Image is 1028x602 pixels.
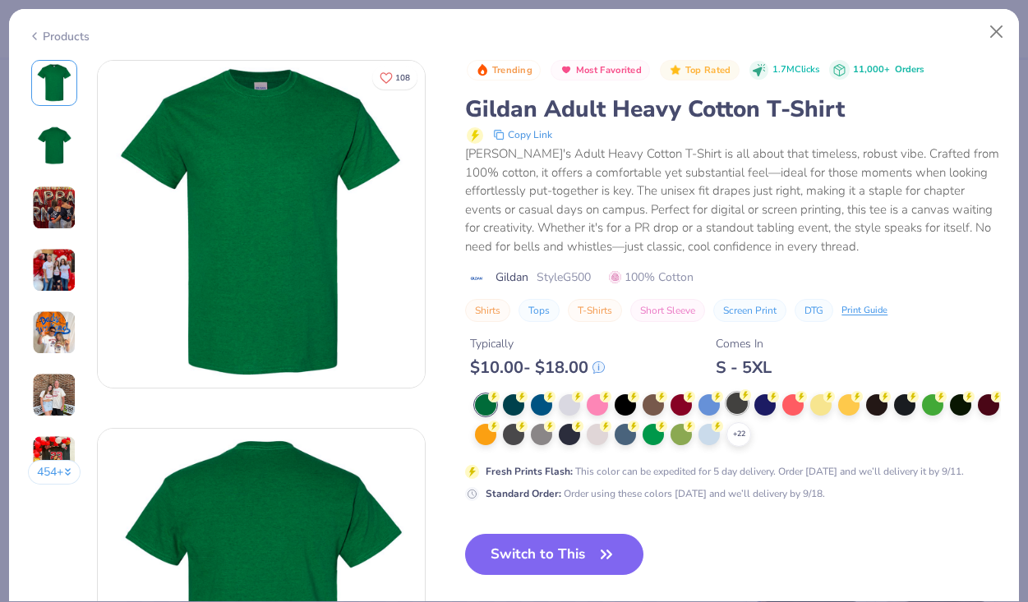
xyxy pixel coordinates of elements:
img: Back [35,126,74,165]
div: This color can be expedited for 5 day delivery. Order [DATE] and we’ll delivery it by 9/11. [486,464,964,479]
button: Badge Button [467,60,541,81]
span: 108 [395,74,410,82]
span: Most Favorited [576,66,642,75]
button: Close [981,16,1012,48]
span: Top Rated [685,66,731,75]
img: Top Rated sort [669,63,682,76]
div: $ 10.00 - $ 18.00 [470,357,605,378]
div: S - 5XL [716,357,772,378]
img: User generated content [32,435,76,480]
button: Switch to This [465,534,643,575]
div: Order using these colors [DATE] and we’ll delivery by 9/18. [486,486,825,501]
div: Gildan Adult Heavy Cotton T-Shirt [465,94,1000,125]
img: User generated content [32,310,76,355]
span: + 22 [733,429,745,440]
img: User generated content [32,248,76,292]
strong: Fresh Prints Flash : [486,465,573,478]
div: Products [28,28,90,45]
button: Short Sleeve [630,299,705,322]
img: brand logo [465,272,487,285]
img: User generated content [32,373,76,417]
button: T-Shirts [568,299,622,322]
button: Badge Button [660,60,739,81]
button: Screen Print [713,299,786,322]
button: Like [372,66,417,90]
span: Gildan [496,269,528,286]
div: Typically [470,335,605,352]
button: 454+ [28,460,81,485]
img: Most Favorited sort [560,63,573,76]
button: DTG [795,299,833,322]
img: User generated content [32,186,76,230]
div: 11,000+ [853,63,924,77]
span: 100% Cotton [609,269,694,286]
img: Trending sort [476,63,489,76]
img: Front [35,63,74,103]
span: Style G500 [537,269,591,286]
button: copy to clipboard [488,125,557,145]
div: Comes In [716,335,772,352]
img: Front [98,61,425,388]
button: Shirts [465,299,510,322]
div: Print Guide [841,304,887,318]
button: Tops [519,299,560,322]
span: Orders [895,63,924,76]
button: Badge Button [551,60,650,81]
strong: Standard Order : [486,487,561,500]
span: 1.7M Clicks [772,63,819,77]
span: Trending [492,66,532,75]
div: [PERSON_NAME]'s Adult Heavy Cotton T-Shirt is all about that timeless, robust vibe. Crafted from ... [465,145,1000,255]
